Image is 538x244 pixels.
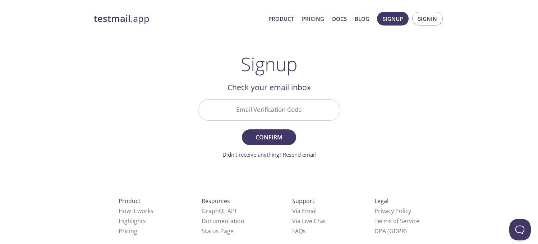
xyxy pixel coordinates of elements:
a: Privacy Policy [374,207,411,215]
a: How it works [119,207,153,215]
h1: Signup [241,53,298,75]
span: Legal [374,197,388,205]
span: Product [119,197,141,205]
a: GraphQL API [202,207,236,215]
a: testmail.app [94,13,263,25]
a: Via Live Chat [292,217,326,225]
span: Support [292,197,314,205]
h2: Check your email inbox [198,81,340,93]
iframe: Help Scout Beacon - Open [509,219,531,240]
span: Resources [202,197,230,205]
a: Documentation [202,217,244,225]
a: Pricing [302,14,324,23]
a: Pricing [119,227,137,235]
span: s [303,227,306,235]
a: Blog [355,14,369,23]
a: Terms of Service [374,217,419,225]
span: Confirm [250,132,288,142]
a: DPA (GDPR) [374,227,407,235]
a: Highlights [119,217,146,225]
a: Product [268,14,294,23]
button: Signup [377,12,409,26]
a: Via Email [292,207,317,215]
a: FAQ [292,227,306,235]
a: Docs [332,14,347,23]
button: Signin [412,12,443,26]
span: Signup [383,14,403,23]
span: Signin [418,14,437,23]
strong: testmail [94,12,130,25]
a: Didn't receive anything? Resend email [222,151,316,158]
a: Status Page [202,227,234,235]
button: Confirm [242,129,296,145]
